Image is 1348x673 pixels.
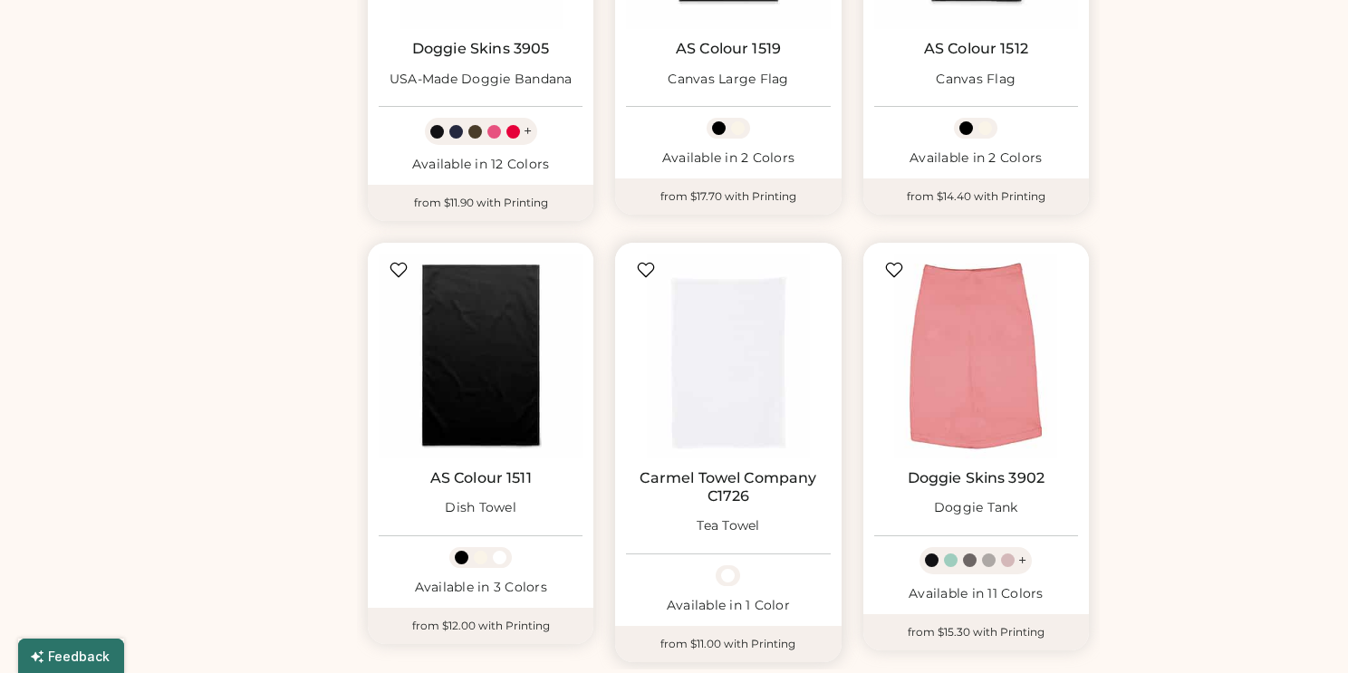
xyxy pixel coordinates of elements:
div: from $14.40 with Printing [863,178,1089,215]
div: DELETE [7,417,1341,433]
a: Doggie Skins 3905 [412,40,550,58]
div: Sort A > Z [7,7,1341,24]
div: + [1018,551,1026,571]
div: ??? [7,368,1341,384]
div: MORE [7,580,1341,596]
div: MOVE [7,482,1341,498]
div: from $17.70 with Printing [615,178,841,215]
div: Rename Outline [7,154,1341,170]
div: Journal [7,236,1341,252]
div: Move To ... [7,40,1341,56]
div: Available in 1 Color [626,597,830,615]
div: Magazine [7,252,1341,268]
div: + [524,121,532,141]
a: Doggie Skins 3902 [908,469,1045,487]
div: from $11.00 with Printing [615,626,841,662]
div: Delete [7,56,1341,72]
div: Available in 2 Colors [874,149,1078,168]
div: Tea Towel [697,517,759,535]
div: SAVE [7,514,1341,531]
div: This outline has no content. Would you like to delete it? [7,384,1341,400]
div: Television/Radio [7,284,1341,301]
div: Add Outline Template [7,203,1341,219]
div: CANCEL [7,351,1341,368]
div: New source [7,498,1341,514]
div: Rename [7,105,1341,121]
div: Sign out [7,89,1341,105]
div: Canvas Flag [936,71,1016,89]
div: Available in 12 Colors [379,156,583,174]
a: AS Colour 1519 [676,40,781,58]
div: SAVE AND GO HOME [7,400,1341,417]
div: Search for Source [7,219,1341,236]
div: CANCEL [7,466,1341,482]
div: from $12.00 with Printing [368,608,593,644]
div: Doggie Tank [934,499,1018,517]
div: from $11.90 with Printing [368,185,593,221]
div: Newspaper [7,268,1341,284]
div: Download [7,170,1341,187]
img: Doggie Skins 3902 Doggie Tank [874,254,1078,457]
div: Dish Towel [445,499,516,517]
a: AS Colour 1511 [430,469,532,487]
div: Available in 3 Colors [379,579,583,597]
div: Delete [7,138,1341,154]
img: AS Colour 1511 Dish Towel [379,254,583,457]
div: Move To ... [7,121,1341,138]
div: JOURNAL [7,563,1341,580]
div: Options [7,72,1341,89]
div: Home [7,449,1341,466]
div: TODO: put dlg title [7,317,1341,333]
div: USA-Made Doggie Bandana [390,71,573,89]
div: Move to ... [7,433,1341,449]
div: WEBSITE [7,547,1341,563]
div: Available in 2 Colors [626,149,830,168]
div: BOOK [7,531,1341,547]
div: Available in 11 Colors [874,585,1078,603]
div: from $15.30 with Printing [863,614,1089,650]
div: Sort New > Old [7,24,1341,40]
img: Carmel Towel Company C1726 Tea Towel [626,254,830,457]
div: Visual Art [7,301,1341,317]
a: Carmel Towel Company C1726 [626,469,830,505]
div: Print [7,187,1341,203]
div: Canvas Large Flag [668,71,788,89]
a: AS Colour 1512 [924,40,1028,58]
